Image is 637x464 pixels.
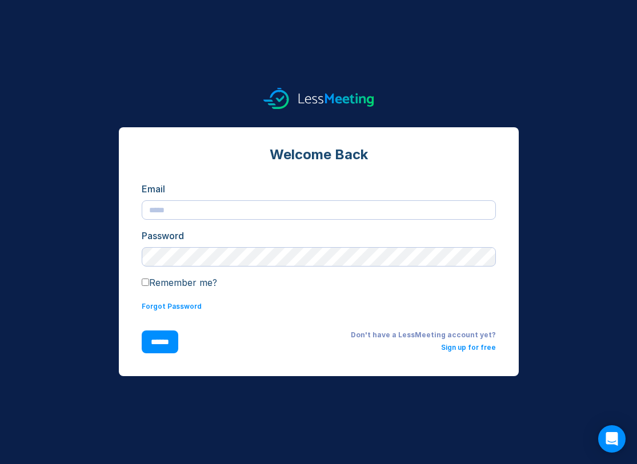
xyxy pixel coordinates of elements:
[142,277,217,288] label: Remember me?
[142,279,149,286] input: Remember me?
[142,146,496,164] div: Welcome Back
[142,182,496,196] div: Email
[598,425,626,453] div: Open Intercom Messenger
[441,343,496,352] a: Sign up for free
[142,229,496,243] div: Password
[197,330,496,340] div: Don't have a LessMeeting account yet?
[263,88,374,109] img: logo.svg
[142,302,202,310] a: Forgot Password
